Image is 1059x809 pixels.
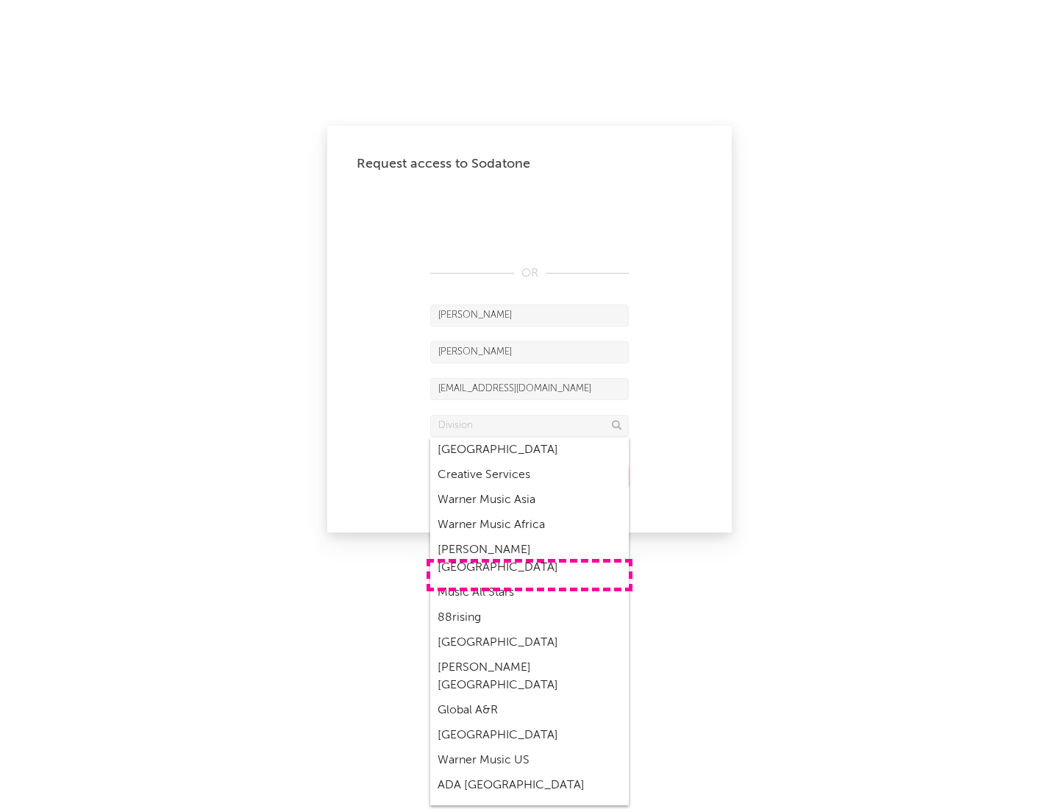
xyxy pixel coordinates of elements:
[430,580,629,605] div: Music All Stars
[430,513,629,538] div: Warner Music Africa
[430,538,629,580] div: [PERSON_NAME] [GEOGRAPHIC_DATA]
[430,655,629,698] div: [PERSON_NAME] [GEOGRAPHIC_DATA]
[430,438,629,463] div: [GEOGRAPHIC_DATA]
[430,463,629,488] div: Creative Services
[430,304,629,327] input: First Name
[430,723,629,748] div: [GEOGRAPHIC_DATA]
[430,488,629,513] div: Warner Music Asia
[430,378,629,400] input: Email
[430,265,629,282] div: OR
[430,698,629,723] div: Global A&R
[430,341,629,363] input: Last Name
[430,605,629,630] div: 88rising
[430,773,629,798] div: ADA [GEOGRAPHIC_DATA]
[430,415,629,437] input: Division
[430,630,629,655] div: [GEOGRAPHIC_DATA]
[357,155,702,173] div: Request access to Sodatone
[430,748,629,773] div: Warner Music US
